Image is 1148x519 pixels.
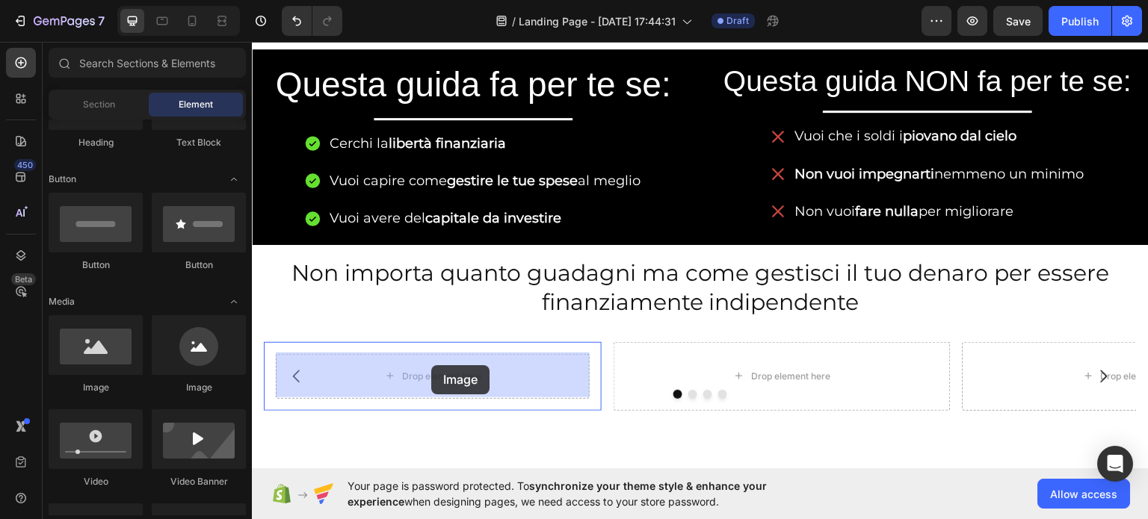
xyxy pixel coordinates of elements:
[14,159,36,171] div: 450
[49,48,246,78] input: Search Sections & Elements
[512,13,516,29] span: /
[49,381,143,394] div: Image
[348,478,825,509] span: Your page is password protected. To when designing pages, we need access to your store password.
[49,475,143,488] div: Video
[49,258,143,272] div: Button
[252,42,1148,468] iframe: Design area
[519,13,676,29] span: Landing Page - [DATE] 17:44:31
[49,173,76,186] span: Button
[1006,15,1031,28] span: Save
[152,475,246,488] div: Video Banner
[1050,486,1117,502] span: Allow access
[993,6,1043,36] button: Save
[152,381,246,394] div: Image
[1049,6,1111,36] button: Publish
[152,258,246,272] div: Button
[49,136,143,149] div: Heading
[1061,13,1099,29] div: Publish
[98,12,105,30] p: 7
[222,167,246,191] span: Toggle open
[179,98,213,111] span: Element
[11,273,36,285] div: Beta
[348,479,767,508] span: synchronize your theme style & enhance your experience
[1097,446,1133,482] div: Open Intercom Messenger
[49,295,75,308] span: Media
[222,290,246,314] span: Toggle open
[6,6,111,36] button: 7
[726,14,749,28] span: Draft
[282,6,342,36] div: Undo/Redo
[152,136,246,149] div: Text Block
[83,98,115,111] span: Section
[1037,479,1130,509] button: Allow access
